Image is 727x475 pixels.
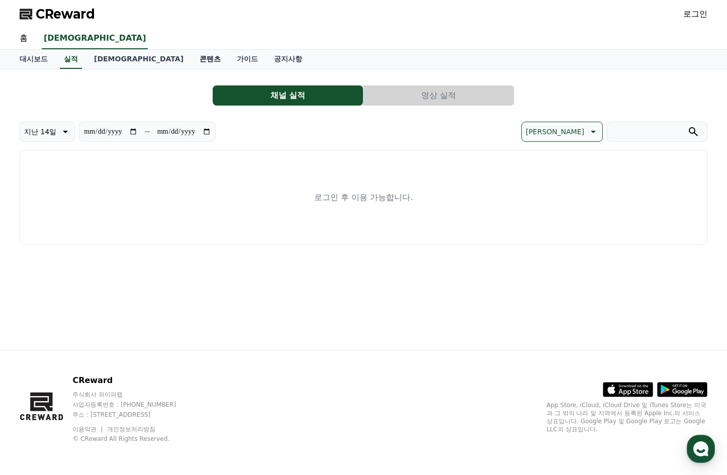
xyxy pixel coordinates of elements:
a: CReward [20,6,95,22]
p: © CReward All Rights Reserved. [72,435,195,443]
button: 영상 실적 [363,85,514,106]
a: 홈 [3,319,66,344]
p: 로그인 후 이용 가능합니다. [314,192,413,204]
a: [DEMOGRAPHIC_DATA] [86,50,192,69]
p: [PERSON_NAME] [526,125,584,139]
a: 홈 [12,28,36,49]
a: 로그인 [683,8,707,20]
p: 주식회사 와이피랩 [72,391,195,399]
p: 주소 : [STREET_ADDRESS] [72,411,195,419]
a: 콘텐츠 [192,50,229,69]
a: 대화 [66,319,130,344]
a: 개인정보처리방침 [107,426,155,433]
a: [DEMOGRAPHIC_DATA] [42,28,148,49]
span: 홈 [32,334,38,342]
button: 채널 실적 [213,85,363,106]
a: 실적 [60,50,82,69]
span: CReward [36,6,95,22]
span: 설정 [155,334,167,342]
p: 사업자등록번호 : [PHONE_NUMBER] [72,401,195,409]
a: 채널 실적 [213,85,363,106]
p: 지난 14일 [24,125,56,139]
a: 설정 [130,319,193,344]
p: App Store, iCloud, iCloud Drive 및 iTunes Store는 미국과 그 밖의 나라 및 지역에서 등록된 Apple Inc.의 서비스 상표입니다. Goo... [547,401,707,433]
span: 대화 [92,334,104,342]
p: CReward [72,374,195,387]
button: 지난 14일 [20,122,75,142]
a: 이용약관 [72,426,104,433]
p: ~ [144,126,150,138]
a: 공지사항 [266,50,310,69]
a: 가이드 [229,50,266,69]
a: 대시보드 [12,50,56,69]
button: [PERSON_NAME] [521,122,603,142]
